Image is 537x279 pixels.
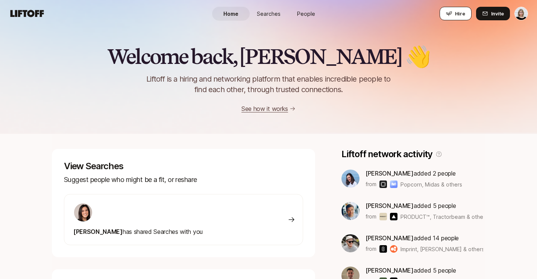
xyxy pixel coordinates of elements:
[379,245,387,253] img: Imprint
[379,213,387,220] img: PRODUCT™
[366,267,414,274] span: [PERSON_NAME]
[455,10,465,17] span: Hire
[297,10,315,18] span: People
[366,202,414,209] span: [PERSON_NAME]
[366,168,462,178] p: added 2 people
[250,7,287,21] a: Searches
[64,174,303,185] p: Suggest people who might be a fit, or reshare
[400,245,483,253] span: Imprint, [PERSON_NAME] & others
[287,7,325,21] a: People
[366,170,414,177] span: [PERSON_NAME]
[366,233,483,243] p: added 14 people
[366,201,483,211] p: added 5 people
[440,7,472,20] button: Hire
[73,228,203,235] span: has shared Searches with you
[107,45,429,68] h2: Welcome back, [PERSON_NAME] 👋
[366,180,376,189] p: from
[212,7,250,21] a: Home
[223,10,238,18] span: Home
[390,213,397,220] img: Tractorbeam
[341,149,432,159] p: Liftoff network activity
[390,180,397,188] img: Midas
[341,234,360,252] img: 309eadd5_a888_45ff_9bfc_191f45ad34bd.jfif
[491,10,504,17] span: Invite
[257,10,281,18] span: Searches
[241,105,288,112] a: See how it works
[400,180,462,188] span: Popcorn, Midas & others
[134,74,403,95] p: Liftoff is a hiring and networking platform that enables incredible people to find each other, th...
[74,203,92,221] img: 71d7b91d_d7cb_43b4_a7ea_a9b2f2cc6e03.jpg
[366,265,464,275] p: added 5 people
[366,234,414,242] span: [PERSON_NAME]
[73,228,123,235] span: [PERSON_NAME]
[366,244,376,253] p: from
[341,170,360,188] img: 3b21b1e9_db0a_4655_a67f_ab9b1489a185.jpg
[379,180,387,188] img: Popcorn
[476,7,510,20] button: Invite
[515,7,528,20] img: Rachel Parlier
[366,212,376,221] p: from
[400,214,488,220] span: PRODUCT™, Tractorbeam & others
[390,245,397,253] img: Nourish
[341,202,360,220] img: ACg8ocKEKRaDdLI4UrBIVgU4GlSDRsaw4FFi6nyNfamyhzdGAwDX=s160-c
[64,161,303,171] p: View Searches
